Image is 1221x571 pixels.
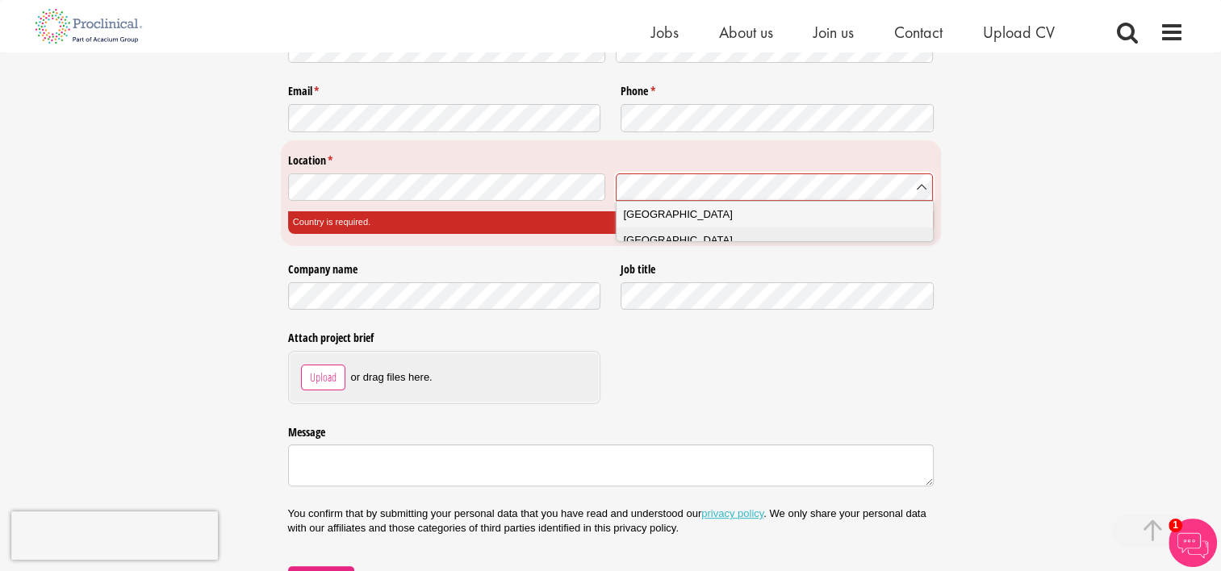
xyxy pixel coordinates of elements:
button: Upload [301,365,345,390]
span: [GEOGRAPHIC_DATA] [623,206,732,223]
a: Upload CV [983,22,1055,43]
label: Company name [288,256,601,277]
input: Country [616,173,934,202]
legend: Location [288,148,934,169]
label: Job title [621,256,934,277]
a: Jobs [651,22,679,43]
span: [GEOGRAPHIC_DATA] [623,232,732,248]
label: Email [288,78,601,99]
label: Phone [621,78,934,99]
input: State / Province / Region [288,173,606,202]
label: Attach project brief [288,325,601,346]
a: Join us [813,22,854,43]
span: Upload [309,369,337,386]
iframe: reCAPTCHA [11,511,218,560]
span: or drag files here. [351,370,433,385]
a: About us [719,22,773,43]
label: Message [288,419,934,440]
a: privacy policy [701,507,763,519]
img: Chatbot [1169,519,1217,567]
p: You confirm that by submitting your personal data that you have read and understood our . We only... [288,506,934,536]
a: Contact [894,22,943,43]
span: 1 [1169,519,1182,532]
div: Country is required. [288,211,934,234]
